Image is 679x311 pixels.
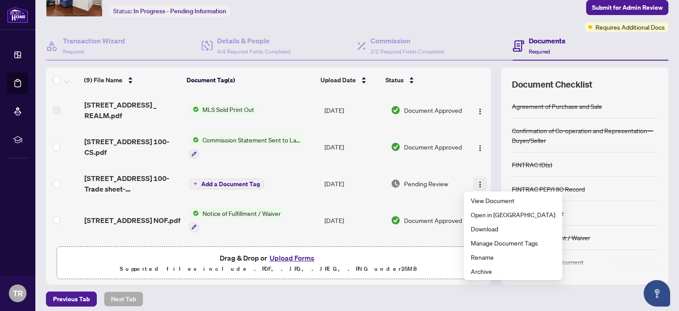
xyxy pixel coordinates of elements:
[592,0,663,15] span: Submit for Admin Review
[471,266,555,276] span: Archive
[267,252,317,264] button: Upload Forms
[321,201,387,239] td: [DATE]
[189,135,304,159] button: Status IconCommission Statement Sent to Lawyer
[471,252,555,262] span: Rename
[220,252,317,264] span: Drag & Drop or
[404,215,462,225] span: Document Approved
[199,135,304,145] span: Commission Statement Sent to Lawyer
[370,35,444,46] h4: Commission
[471,224,555,234] span: Download
[80,68,183,92] th: (9) File Name
[471,196,555,205] span: View Document
[63,35,125,46] h4: Transaction Wizard
[189,104,199,114] img: Status Icon
[84,75,122,85] span: (9) File Name
[473,177,487,191] button: Logo
[193,181,198,186] span: plus
[512,184,585,194] div: FINTRAC PEP/HIO Record
[62,264,474,274] p: Supported files include .PDF, .JPG, .JPEG, .PNG under 25 MB
[317,68,382,92] th: Upload Date
[477,108,484,115] img: Logo
[512,160,552,169] div: FINTRAC ID(s)
[217,35,290,46] h4: Details & People
[391,105,401,115] img: Document Status
[104,292,143,307] button: Next Tab
[189,178,264,189] button: Add a Document Tag
[217,48,290,55] span: 4/4 Required Fields Completed
[84,173,182,194] span: [STREET_ADDRESS] 100-Trade sheet-[PERSON_NAME] to review.pdf
[382,68,461,92] th: Status
[529,48,550,55] span: Required
[644,280,670,307] button: Open asap
[189,135,199,145] img: Status Icon
[477,145,484,152] img: Logo
[321,128,387,166] td: [DATE]
[7,7,28,23] img: logo
[471,238,555,248] span: Manage Document Tags
[404,179,448,188] span: Pending Review
[63,48,84,55] span: Required
[391,215,401,225] img: Document Status
[370,48,444,55] span: 2/2 Required Fields Completed
[134,7,226,15] span: In Progress - Pending Information
[404,105,462,115] span: Document Approved
[84,100,182,121] span: [STREET_ADDRESS] _ REALM.pdf
[320,75,356,85] span: Upload Date
[473,103,487,117] button: Logo
[189,208,284,232] button: Status IconNotice of Fulfillment / Waiver
[404,142,462,152] span: Document Approved
[477,181,484,188] img: Logo
[321,239,387,277] td: [DATE]
[321,166,387,201] td: [DATE]
[471,210,555,219] span: Open in [GEOGRAPHIC_DATA]
[391,142,401,152] img: Document Status
[512,126,658,145] div: Confirmation of Co-operation and Representation—Buyer/Seller
[391,179,401,188] img: Document Status
[84,136,182,157] span: [STREET_ADDRESS] 100-CS.pdf
[529,35,565,46] h4: Documents
[512,101,602,111] div: Agreement of Purchase and Sale
[321,92,387,128] td: [DATE]
[46,292,97,307] button: Previous Tab
[189,179,264,189] button: Add a Document Tag
[53,292,90,306] span: Previous Tab
[84,215,180,226] span: [STREET_ADDRESS] NOF.pdf
[473,140,487,154] button: Logo
[199,208,284,218] span: Notice of Fulfillment / Waiver
[189,208,199,218] img: Status Icon
[189,104,258,114] button: Status IconMLS Sold Print Out
[595,22,665,32] span: Requires Additional Docs
[201,181,260,187] span: Add a Document Tag
[199,104,258,114] span: MLS Sold Print Out
[183,68,317,92] th: Document Tag(s)
[57,247,480,280] span: Drag & Drop orUpload FormsSupported files include .PDF, .JPG, .JPEG, .PNG under25MB
[385,75,404,85] span: Status
[512,78,592,91] span: Document Checklist
[110,5,230,17] div: Status:
[13,287,23,299] span: TR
